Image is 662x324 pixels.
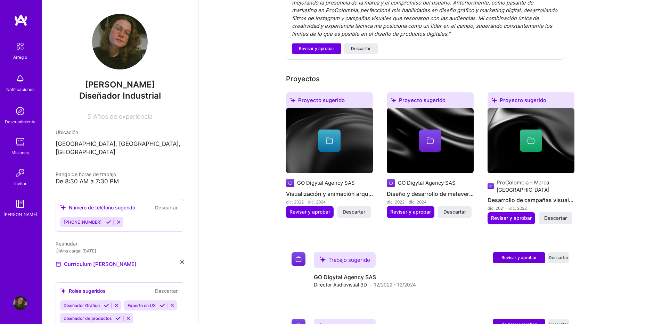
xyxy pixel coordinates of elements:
[13,53,27,61] div: Arreglo
[286,206,334,218] button: Revisar y aprobar
[387,198,474,206] div: dic. 2022 - dic. 2024
[153,287,180,295] button: Descartar
[390,208,431,215] span: Revisar y aprobar
[5,118,35,125] div: Descubrimiento
[93,113,153,120] span: Años de experiencia
[443,208,466,215] span: Descartar
[391,98,396,103] i: icon SuggestedTeams
[488,108,574,173] img: cover
[79,91,161,101] span: Diseñador Industrial
[13,39,27,53] img: arreglo
[60,205,66,210] i: icon SuggestedTeams
[387,206,434,218] button: Revisar y aprobar
[548,252,569,263] button: Descartar
[297,179,355,186] div: GO Digytal Agency SAS
[314,281,367,288] span: Director Audiovisual 3D
[387,189,474,198] h4: Diseño y desarrollo de metaversos
[92,14,148,69] img: Avatar de usuario
[64,303,100,308] span: Diseñador Gráfico
[6,86,34,93] div: Notificaciones
[544,215,567,222] span: Descartar
[56,80,184,90] span: [PERSON_NAME]
[492,98,497,103] i: icon SuggestedTeams
[13,72,27,86] img: campana
[13,296,27,310] img: Avatar de usuario
[126,316,131,321] i: Reject
[438,206,472,218] button: Descartar
[170,303,175,308] i: Reject
[64,316,112,321] span: Diseñador de productos
[491,215,532,222] span: Revisar y aprobar
[104,303,109,308] i: Accept
[319,256,326,263] i: icon SuggestedTeams
[314,273,416,281] h4: GO Digytal Agency SAS
[299,45,334,52] span: Revisar y aprobar
[292,43,341,54] button: Revisar y aprobar
[13,166,27,180] img: Invitar
[69,204,135,211] font: Número de teléfono sugerido
[351,45,371,52] span: Descartar
[114,303,119,308] i: Reject
[374,281,416,288] span: 12/2022 - 12/2024
[128,303,156,308] span: Experto en UX
[64,219,102,225] span: [PHONE_NUMBER]
[160,303,165,308] i: Accept
[328,256,370,264] font: Trabajo sugerido
[343,208,365,215] span: Descartar
[493,252,545,263] button: Revisar y aprobar
[292,252,305,266] img: Logotipo de la empresa
[106,219,111,225] i: Accept
[13,135,27,149] img: Trabajo en Equipo
[11,149,29,156] div: Misiones
[399,97,446,104] font: Proyecto sugerido
[14,14,28,26] img: logotipo
[501,255,537,260] span: Revisar y aprobar
[56,261,61,267] img: Reanudar
[286,108,373,173] img: cover
[180,260,184,264] i: icon Close
[13,197,27,211] img: guía turística
[11,296,29,310] a: Avatar de usuario
[286,198,373,206] div: dic. 2022 - dic. 2024
[289,208,330,215] span: Revisar y aprobar
[286,74,320,84] div: Proyectos
[116,316,121,321] i: Accept
[387,108,474,173] img: cover
[497,179,574,193] div: ProColombia – Marca [GEOGRAPHIC_DATA]
[398,179,456,186] div: GO Digytal Agency SAS
[488,212,535,224] button: Revisar y aprobar
[56,128,184,136] div: Ubicación
[488,182,494,190] img: Logotipo de la empresa
[56,171,116,177] span: Rango de horas de trabajo
[116,219,121,225] i: Reject
[13,104,27,118] img: descubrimiento
[344,43,378,54] button: Descartar
[298,97,345,104] font: Proyecto sugerido
[56,140,184,157] p: [GEOGRAPHIC_DATA], [GEOGRAPHIC_DATA], [GEOGRAPHIC_DATA]
[3,211,37,218] div: [PERSON_NAME]
[488,196,574,205] h4: Desarrollo de campañas visuales
[488,205,574,212] div: dic. 2021 - dic. 2022
[56,241,77,247] span: Reanudar
[69,287,106,294] font: Roles sugeridos
[153,203,180,211] button: Descartar
[539,212,572,224] button: Descartar
[286,74,320,84] div: Add projects you've worked on
[286,189,373,198] h4: Visualización y animación arquitectónica
[14,180,26,187] div: Invitar
[56,178,184,185] div: De 8:30 AM a 7:30 PM
[64,260,137,268] font: Currículum [PERSON_NAME]
[60,288,66,294] i: icon SuggestedTeams
[56,247,184,255] div: Última carga: [DATE]
[370,281,371,288] span: ·
[286,179,294,187] img: Logotipo de la empresa
[337,206,371,218] button: Descartar
[549,255,569,260] span: Descartar
[87,113,91,120] span: 5
[500,97,546,104] font: Proyecto sugerido
[56,260,137,268] a: Currículum [PERSON_NAME]
[290,98,295,103] i: icon SuggestedTeams
[387,179,395,187] img: Logotipo de la empresa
